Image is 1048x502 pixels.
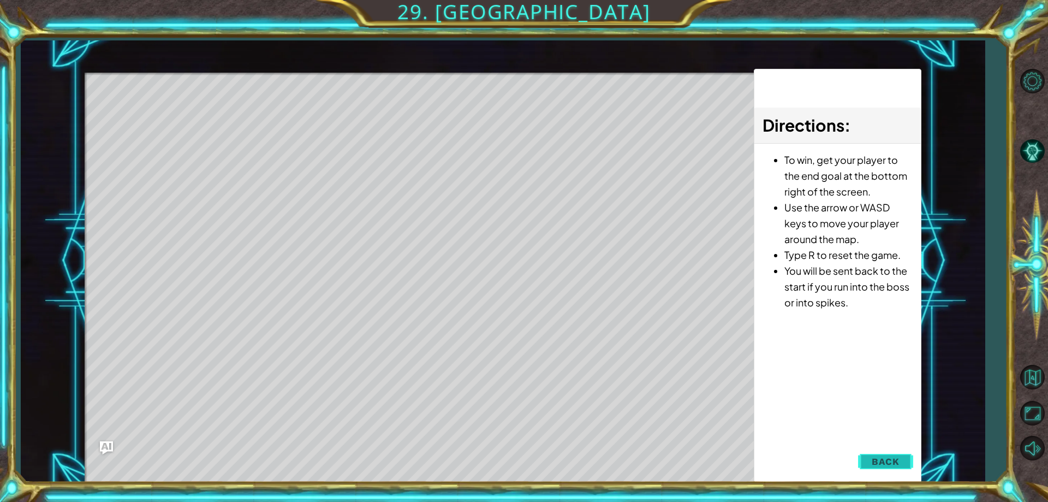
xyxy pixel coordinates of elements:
li: Type R to reset the game. [784,247,913,263]
button: Back [858,451,913,473]
h3: : [763,113,913,138]
button: Mute [1016,432,1048,464]
li: You will be sent back to the start if you run into the boss or into spikes. [784,263,913,310]
a: Back to Map [1016,359,1048,395]
span: Back [872,456,900,467]
button: Level Options [1016,66,1048,97]
button: Back to Map [1016,361,1048,393]
li: To win, get your player to the end goal at the bottom right of the screen. [784,152,913,199]
div: Level Map [85,73,589,394]
button: AI Hint [1016,135,1048,167]
button: Ask AI [100,441,113,454]
span: Directions [763,115,844,135]
button: Maximize Browser [1016,397,1048,429]
li: Use the arrow or WASD keys to move your player around the map. [784,199,913,247]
